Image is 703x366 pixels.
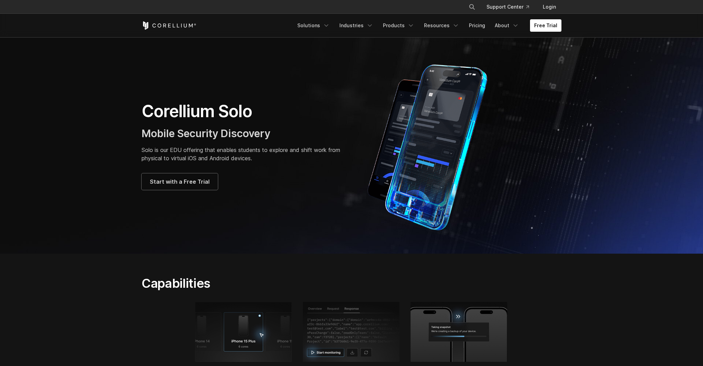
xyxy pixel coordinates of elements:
[142,276,417,291] h2: Capabilities
[142,146,345,162] p: Solo is our EDU offering that enables students to explore and shift work from physical to virtual...
[530,19,561,32] a: Free Trial
[411,302,507,362] img: Process of taking snapshot and creating a backup of the iPhone virtual device.
[293,19,334,32] a: Solutions
[142,21,196,30] a: Corellium Home
[379,19,418,32] a: Products
[491,19,523,32] a: About
[142,101,345,122] h1: Corellium Solo
[537,1,561,13] a: Login
[142,173,218,190] a: Start with a Free Trial
[335,19,377,32] a: Industries
[195,302,292,362] img: iPhone 17 Plus; 6 cores
[150,177,210,186] span: Start with a Free Trial
[142,127,270,140] span: Mobile Security Discovery
[460,1,561,13] div: Navigation Menu
[466,1,478,13] button: Search
[420,19,463,32] a: Resources
[358,59,507,232] img: Corellium Solo for mobile app security solutions
[465,19,489,32] a: Pricing
[481,1,535,13] a: Support Center
[293,19,561,32] div: Navigation Menu
[303,302,399,362] img: Powerful Tools enabling unmatched device access, visibility, and control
